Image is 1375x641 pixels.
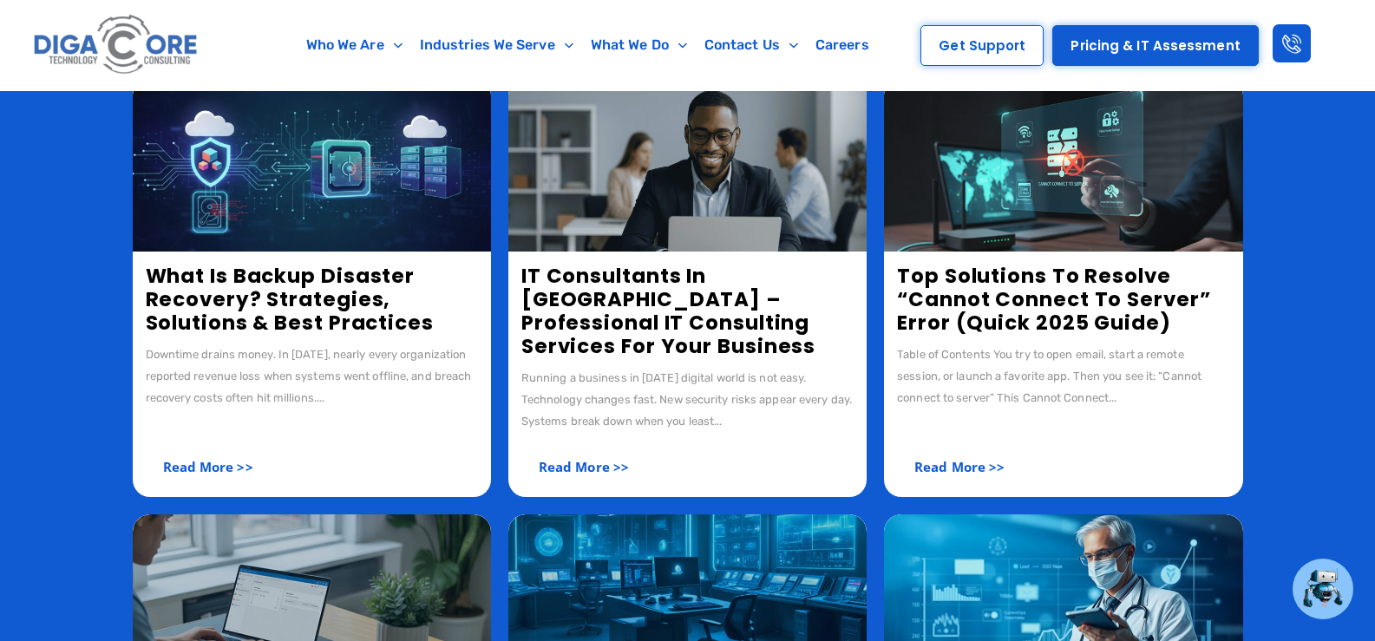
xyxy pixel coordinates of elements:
[696,25,807,65] a: Contact Us
[146,449,271,484] a: Read More >>
[146,262,434,337] a: What Is Backup Disaster Recovery? Strategies, Solutions & Best Practices
[1052,25,1258,66] a: Pricing & IT Assessment
[521,367,854,432] div: Running a business in [DATE] digital world is not easy. Technology changes fast. New security ris...
[897,449,1022,484] a: Read More >>
[897,343,1229,409] div: Table of Contents You try to open email, start a remote session, or launch a favorite app. Then y...
[920,25,1044,66] a: Get Support
[897,262,1210,337] a: Top Solutions to Resolve “Cannot Connect to Server” Error (Quick 2025 Guide)
[508,78,867,252] img: IT Consultants in NJ
[411,25,582,65] a: Industries We Serve
[521,262,815,360] a: IT Consultants in [GEOGRAPHIC_DATA] – Professional IT Consulting Services for Your Business
[275,25,900,65] nav: Menu
[807,25,878,65] a: Careers
[521,449,646,484] a: Read More >>
[939,39,1025,52] span: Get Support
[298,25,411,65] a: Who We Are
[29,9,203,82] img: Digacore logo 1
[133,78,491,252] img: Backup disaster recovery, Backup and Disaster Recovery
[582,25,696,65] a: What We Do
[1071,39,1240,52] span: Pricing & IT Assessment
[884,78,1242,252] img: Cannot Connect to Server Error
[146,343,478,409] div: Downtime drains money. In [DATE], nearly every organization reported revenue loss when systems we...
